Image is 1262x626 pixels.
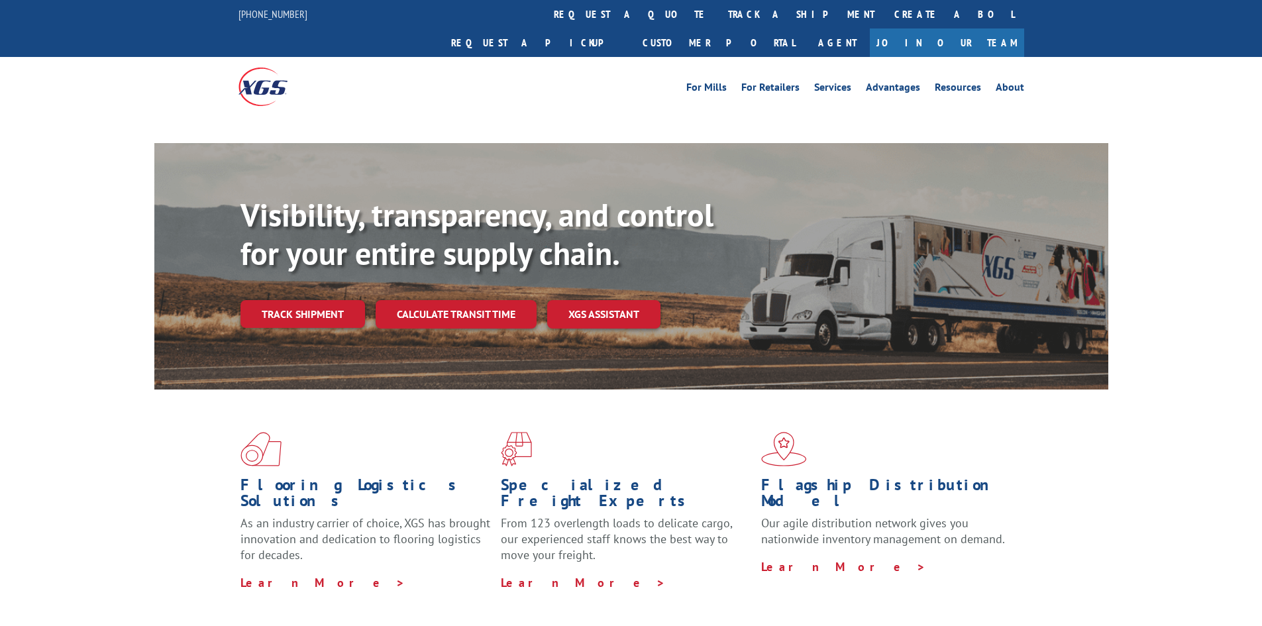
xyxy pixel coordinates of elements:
a: Services [814,82,851,97]
a: For Retailers [741,82,800,97]
p: From 123 overlength loads to delicate cargo, our experienced staff knows the best way to move you... [501,515,751,574]
a: Track shipment [240,300,365,328]
span: As an industry carrier of choice, XGS has brought innovation and dedication to flooring logistics... [240,515,490,562]
a: For Mills [686,82,727,97]
a: Calculate transit time [376,300,537,329]
a: Advantages [866,82,920,97]
a: Learn More > [501,575,666,590]
a: Join Our Team [870,28,1024,57]
a: [PHONE_NUMBER] [238,7,307,21]
h1: Flagship Distribution Model [761,477,1012,515]
h1: Specialized Freight Experts [501,477,751,515]
a: Resources [935,82,981,97]
img: xgs-icon-flagship-distribution-model-red [761,432,807,466]
a: Customer Portal [633,28,805,57]
a: About [996,82,1024,97]
a: Agent [805,28,870,57]
a: XGS ASSISTANT [547,300,660,329]
a: Learn More > [761,559,926,574]
a: Request a pickup [441,28,633,57]
a: Learn More > [240,575,405,590]
span: Our agile distribution network gives you nationwide inventory management on demand. [761,515,1005,547]
img: xgs-icon-total-supply-chain-intelligence-red [240,432,282,466]
img: xgs-icon-focused-on-flooring-red [501,432,532,466]
b: Visibility, transparency, and control for your entire supply chain. [240,194,713,274]
h1: Flooring Logistics Solutions [240,477,491,515]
